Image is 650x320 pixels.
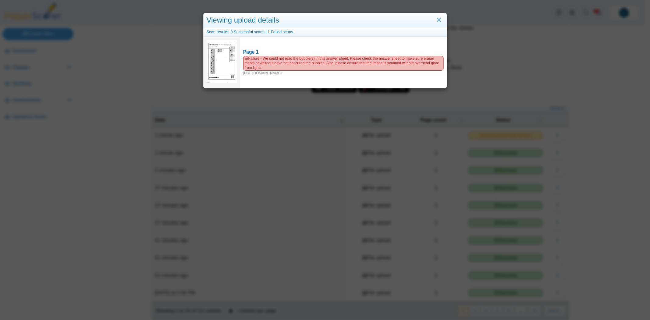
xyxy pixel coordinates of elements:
[243,56,444,76] div: [URL][DOMAIN_NAME]
[240,46,447,79] a: Page 1 Failure - We could not read the bubble(s) in this answer sheet. Please check the answer sh...
[434,15,444,25] a: Close
[243,49,444,55] div: Page 1
[204,13,447,27] div: Viewing upload details
[207,40,237,83] img: web_KIyDwCXgwpylvDxSLfPa0Uzn3gby3UYivSFqiicJ_OCTOBER_15_2025T20_4_59_148000000.jpg
[204,27,447,37] div: Scan results: 0 Successful scans | 1 Failed scans
[243,56,444,71] span: Failure - We could not read the bubble(s) in this answer sheet. Please check the answer sheet to ...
